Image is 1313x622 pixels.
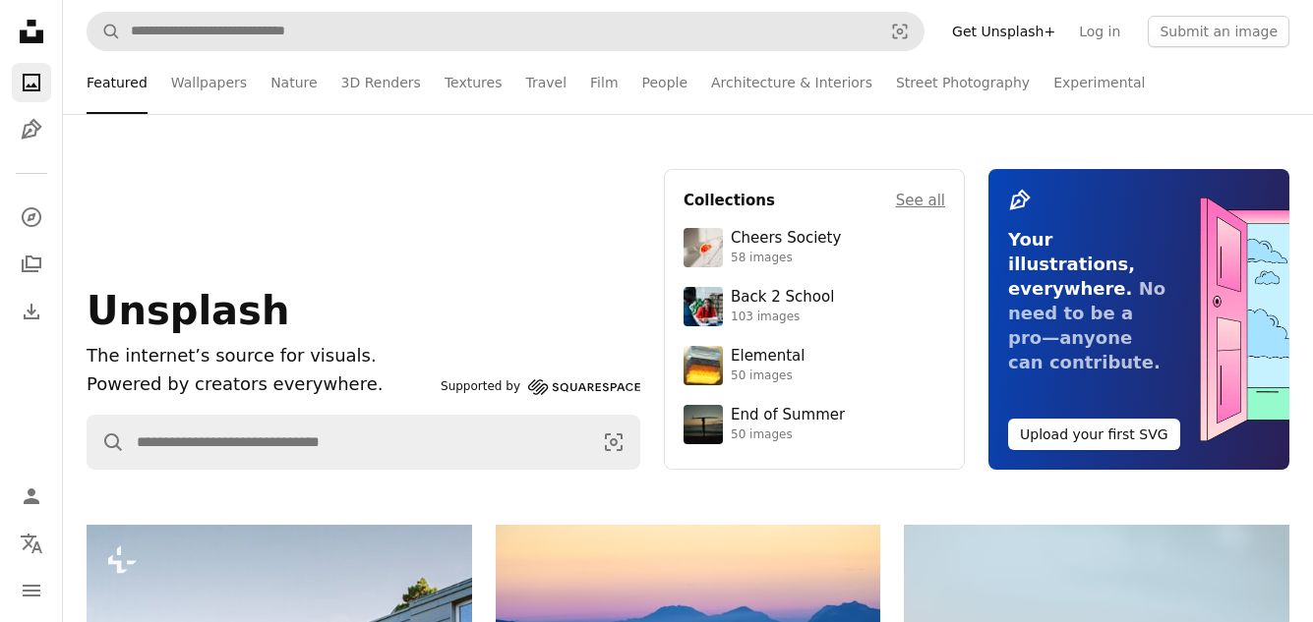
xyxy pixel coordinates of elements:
div: Elemental [731,347,805,367]
a: Log in [1067,16,1132,47]
button: Submit an image [1148,16,1289,47]
a: Film [590,51,618,114]
div: 50 images [731,427,845,443]
p: Powered by creators everywhere. [87,370,433,399]
button: Search Unsplash [88,13,121,50]
img: premium_photo-1754398386796-ea3dec2a6302 [684,405,723,444]
button: Menu [12,571,51,610]
a: Street Photography [896,51,1030,114]
span: Your illustrations, everywhere. [1008,229,1135,299]
a: Explore [12,198,51,237]
button: Visual search [588,416,639,469]
div: 58 images [731,251,841,266]
a: People [642,51,688,114]
button: Search Unsplash [88,416,125,469]
a: Collections [12,245,51,284]
a: See all [896,189,945,212]
a: Photos [12,63,51,102]
button: Language [12,524,51,563]
a: Illustrations [12,110,51,149]
a: Cheers Society58 images [684,228,945,267]
a: Nature [270,51,317,114]
a: Back 2 School103 images [684,287,945,326]
form: Find visuals sitewide [87,415,640,470]
a: Elemental50 images [684,346,945,385]
img: premium_photo-1683135218355-6d72011bf303 [684,287,723,326]
div: Cheers Society [731,229,841,249]
div: 103 images [731,310,834,325]
div: End of Summer [731,406,845,425]
a: Supported by [441,375,640,399]
a: Get Unsplash+ [940,16,1067,47]
img: premium_photo-1751985761161-8a269d884c29 [684,346,723,385]
a: Log in / Sign up [12,477,51,516]
button: Upload your first SVG [1008,419,1180,450]
a: 3D Renders [341,51,421,114]
form: Find visuals sitewide [87,12,925,51]
div: 50 images [731,368,805,384]
a: Download History [12,292,51,331]
img: photo-1610218588353-03e3130b0e2d [684,228,723,267]
a: Experimental [1053,51,1145,114]
a: Home — Unsplash [12,12,51,55]
button: Visual search [876,13,924,50]
a: Architecture & Interiors [711,51,872,114]
a: End of Summer50 images [684,405,945,444]
a: Textures [445,51,503,114]
div: Back 2 School [731,288,834,308]
a: Wallpapers [171,51,247,114]
span: Unsplash [87,288,289,333]
a: Travel [525,51,567,114]
h1: The internet’s source for visuals. [87,342,433,370]
h4: Collections [684,189,775,212]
